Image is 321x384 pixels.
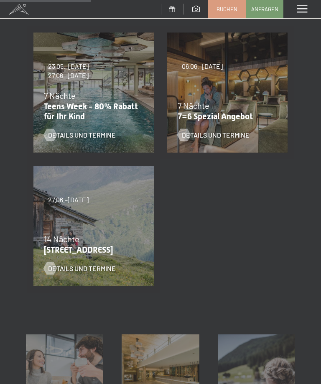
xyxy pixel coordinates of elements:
[209,0,245,18] a: Buchen
[44,101,139,121] p: Teens Week - 80% Rabatt für Ihr Kind
[217,5,237,13] span: Buchen
[44,131,116,140] a: Details und Termine
[178,131,250,140] a: Details und Termine
[48,264,116,273] span: Details und Termine
[178,100,209,110] span: 7 Nächte
[44,234,79,244] span: 14 Nächte
[48,71,89,80] span: 27.06.–[DATE]
[48,195,89,204] span: 27.06.–[DATE]
[44,90,76,100] span: 7 Nächte
[182,62,223,71] span: 06.06.–[DATE]
[48,62,89,71] span: 23.05.–[DATE]
[44,264,116,273] a: Details und Termine
[178,111,273,121] p: 7=6 Spezial Angebot
[251,5,278,13] span: Anfragen
[246,0,283,18] a: Anfragen
[182,131,250,140] span: Details und Termine
[48,131,116,140] span: Details und Termine
[44,245,139,255] p: [STREET_ADDRESS]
